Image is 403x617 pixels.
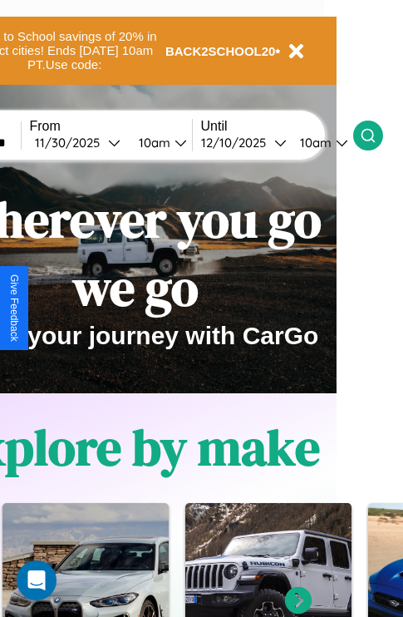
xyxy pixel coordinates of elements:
button: 10am [125,134,192,151]
label: Until [201,119,353,134]
div: 10am [292,135,336,151]
div: 12 / 10 / 2025 [201,135,274,151]
div: Open Intercom Messenger [17,560,57,600]
div: 11 / 30 / 2025 [35,135,108,151]
div: 10am [130,135,174,151]
b: BACK2SCHOOL20 [165,44,276,58]
div: Give Feedback [8,274,20,342]
button: 10am [287,134,353,151]
button: 11/30/2025 [30,134,125,151]
label: From [30,119,192,134]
